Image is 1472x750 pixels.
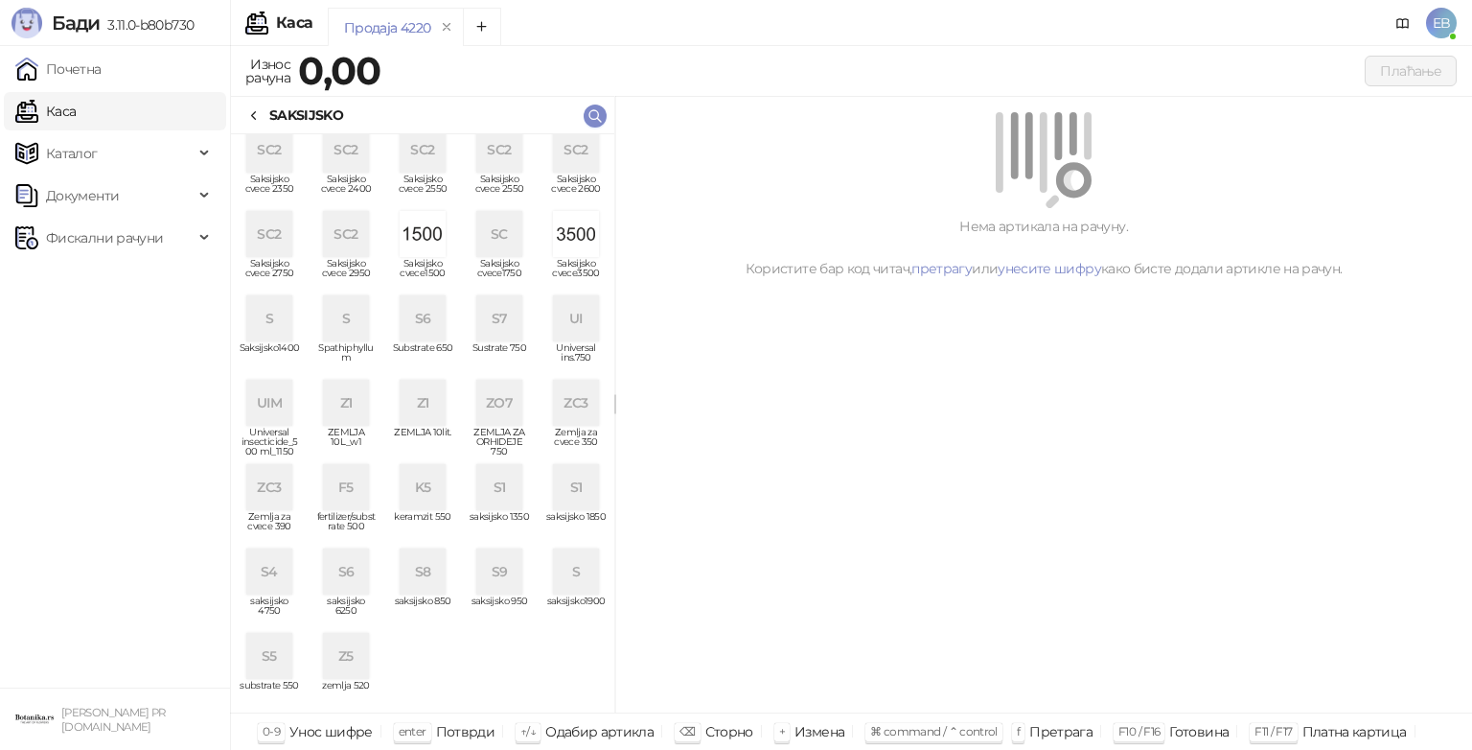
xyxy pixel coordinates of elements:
div: S1 [476,464,522,510]
div: K5 [400,464,446,510]
span: Saksijsko cvece 2550 [392,175,453,203]
div: SC2 [553,127,599,173]
div: Готовина [1169,719,1229,744]
span: ZEMLJA 10lit. [392,428,453,457]
span: Universal insecticide_500 ml_1150 [239,428,300,457]
div: Z1 [323,380,369,426]
span: Saksijsko cvece3500 [545,259,607,288]
span: fertilizer/substrate 500 [315,512,377,541]
div: S7 [476,295,522,341]
a: Документација [1388,8,1418,38]
div: Сторно [705,719,753,744]
span: + [779,724,785,738]
span: 0-9 [263,724,280,738]
span: saksijsko 6250 [315,597,377,625]
span: Saksijsko cvece 2600 [545,175,607,203]
img: Slika [400,211,446,257]
div: Износ рачуна [241,52,294,90]
div: UI [553,295,599,341]
a: унесите шифру [998,260,1101,277]
span: f [1017,724,1020,738]
span: saksijsko 850 [392,597,453,625]
div: Унос шифре [289,719,373,744]
span: Saksijsko1400 [239,343,300,372]
div: S [323,295,369,341]
div: Продаја 4220 [344,17,430,38]
div: S6 [400,295,446,341]
span: Saksijsko cvece 2350 [239,175,300,203]
span: ↑/↓ [520,724,536,738]
span: Zemlja za cvece 350 [545,428,607,457]
span: enter [399,724,426,738]
img: Logo [11,8,42,38]
div: Потврди [436,719,495,744]
span: Бади [52,12,100,35]
button: Add tab [463,8,501,46]
span: Substrate 650 [392,343,453,372]
span: EB [1426,8,1457,38]
span: saksijsko 1350 [469,512,530,541]
span: Saksijsko cvece 2550 [469,175,530,203]
span: substrate 550 [239,681,300,710]
span: saksijsko 950 [469,597,530,625]
span: Saksijsko cvece 2400 [315,175,377,203]
span: ZEMLJA ZA ORHIDEJE 750 [469,428,530,457]
button: Плаћање [1365,56,1457,86]
span: Universal ins.750 [545,343,607,372]
div: grid [231,134,614,713]
span: F10 / F16 [1118,724,1160,738]
div: SC2 [323,127,369,173]
div: F5 [323,464,369,510]
div: S4 [246,549,292,595]
div: ZC3 [246,464,292,510]
div: S5 [246,633,292,679]
div: S8 [400,549,446,595]
span: ZEMLJA 10L_w1 [315,428,377,457]
div: SAKSIJSKO [269,105,343,126]
a: претрагу [911,260,972,277]
div: ZC3 [553,380,599,426]
div: UIM [246,380,292,426]
span: F11 / F17 [1254,724,1292,738]
div: S [246,295,292,341]
div: SC2 [246,211,292,257]
span: ⌫ [679,724,695,738]
span: saksijsko 1850 [545,512,607,541]
div: SC2 [400,127,446,173]
div: S1 [553,464,599,510]
div: S [553,549,599,595]
span: Saksijsko cvece1500 [392,259,453,288]
span: Sustrate 750 [469,343,530,372]
span: Фискални рачуни [46,219,163,257]
span: keramzit 550 [392,512,453,541]
span: Zemlja za cvece 390 [239,512,300,541]
div: S9 [476,549,522,595]
div: Z1 [400,380,446,426]
a: Почетна [15,50,102,88]
div: Одабир артикла [545,719,654,744]
span: 3.11.0-b80b730 [100,16,194,34]
small: [PERSON_NAME] PR [DOMAIN_NAME] [61,706,166,734]
span: ⌘ command / ⌃ control [870,724,998,738]
span: Spathiphyllum [315,343,377,372]
div: Претрага [1029,719,1092,744]
div: SC2 [246,127,292,173]
div: Измена [794,719,844,744]
span: Saksijsko cvece1750 [469,259,530,288]
img: Slika [553,211,599,257]
span: Каталог [46,134,98,173]
span: Saksijsko cvece 2750 [239,259,300,288]
div: Нема артикала на рачуну. Користите бар код читач, или како бисте додали артикле на рачун. [638,216,1449,279]
a: Каса [15,92,76,130]
span: saksijsko 4750 [239,597,300,625]
div: Z5 [323,633,369,679]
span: Документи [46,176,119,215]
div: ZO7 [476,380,522,426]
div: SC2 [323,211,369,257]
div: SC [476,211,522,257]
span: saksijsko1900 [545,597,607,625]
div: Платна картица [1302,719,1407,744]
button: remove [434,19,459,35]
div: S6 [323,549,369,595]
img: 64x64-companyLogo-0e2e8aaa-0bd2-431b-8613-6e3c65811325.png [15,700,54,738]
